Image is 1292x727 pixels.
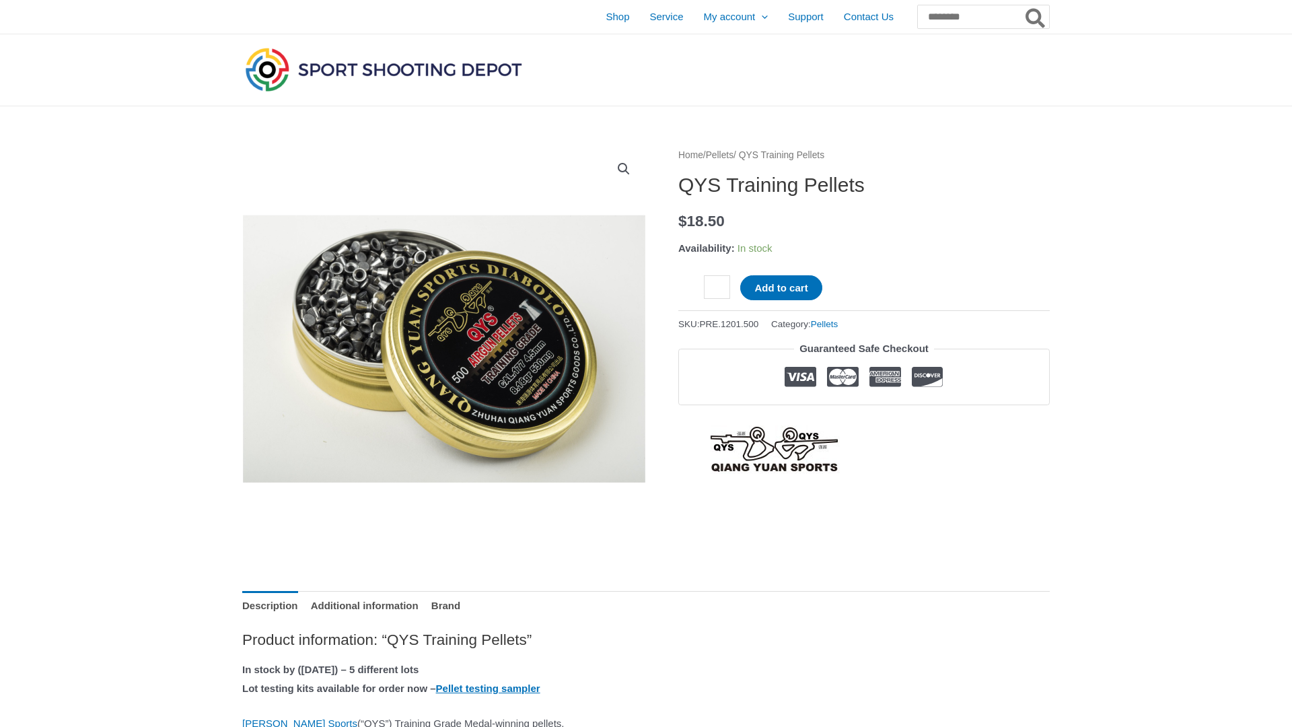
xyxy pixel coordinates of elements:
a: Pellet testing sampler [436,683,540,694]
legend: Guaranteed Safe Checkout [794,339,934,358]
span: SKU: [678,316,758,333]
a: View full-screen image gallery [612,157,636,181]
a: Additional information [311,591,419,620]
h1: QYS Training Pellets [678,173,1050,197]
span: PRE.1201.500 [700,319,759,329]
span: Availability: [678,242,735,254]
span: In stock [738,242,773,254]
a: Pellets [706,150,733,160]
button: Add to cart [740,275,822,300]
a: Brand [431,591,460,620]
a: Pellets [811,319,838,329]
a: QYS [678,425,872,474]
a: Home [678,150,703,160]
input: Product quantity [704,275,730,299]
a: Description [242,591,298,620]
bdi: 18.50 [678,213,725,230]
img: QYS Training Pellets [242,147,646,551]
img: Sport Shooting Depot [242,44,525,94]
span: Category: [771,316,838,333]
button: Search [1023,5,1049,28]
strong: Lot testing kits available for order now – [242,683,540,694]
h2: Product information: “QYS Training Pellets” [242,630,1050,650]
nav: Breadcrumb [678,147,1050,164]
span: $ [678,213,687,230]
strong: In stock by ([DATE]) – 5 different lots [242,664,419,675]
